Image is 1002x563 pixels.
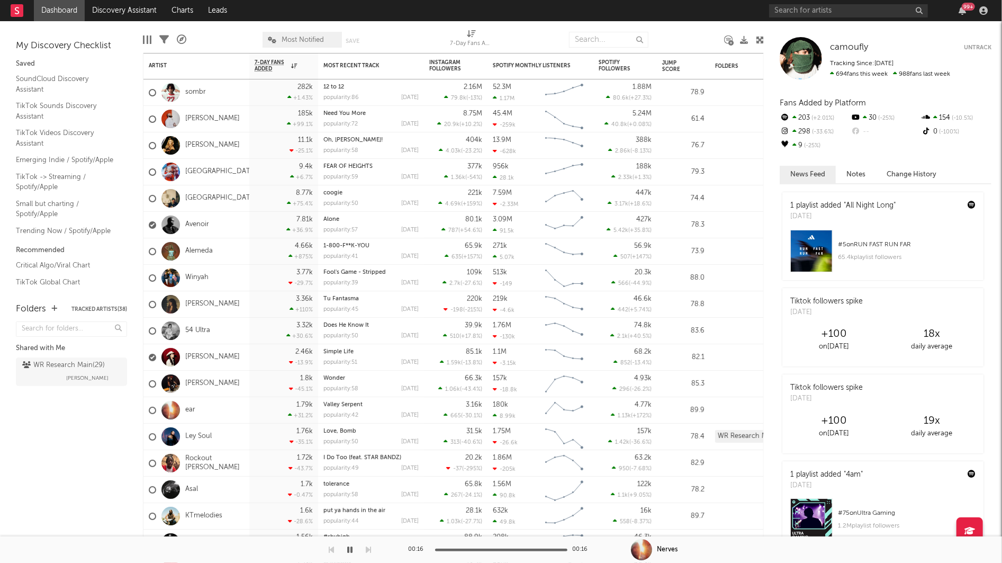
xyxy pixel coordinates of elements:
[467,269,482,276] div: 109k
[466,348,482,355] div: 85.1k
[802,143,820,149] span: -25 %
[618,307,628,313] span: 442
[401,254,419,260] div: [DATE]
[838,251,976,264] div: 65.4k playlist followers
[959,6,966,15] button: 99+
[323,164,419,169] div: FEAR OF HEIGHTS
[323,296,419,302] div: Tu Fantasma
[438,200,482,207] div: ( )
[323,243,369,249] a: 1-800-F**K-YOU
[780,99,866,107] span: Fans Added by Platform
[780,111,850,125] div: 203
[296,216,313,223] div: 7.81k
[451,175,465,181] span: 1.36k
[323,174,358,180] div: popularity: 59
[938,129,960,135] span: -100 %
[493,201,518,208] div: -2.33M
[467,296,482,302] div: 220k
[493,322,511,329] div: 1.76M
[613,228,628,234] span: 5.42k
[921,125,991,139] div: 0
[540,371,588,397] svg: Chart title
[286,227,313,234] div: +36.9 %
[323,280,358,286] div: popularity: 39
[468,190,482,196] div: 221k
[662,60,689,73] div: Jump Score
[22,359,105,372] div: WR Research Main ( 29 )
[830,71,950,77] span: 988 fans last week
[290,306,313,313] div: +110 %
[323,201,358,207] div: popularity: 50
[467,163,482,170] div: 377k
[149,62,228,69] div: Artist
[493,360,516,367] div: -3.15k
[662,139,705,152] div: 76.7
[540,238,588,265] svg: Chart title
[850,125,920,139] div: --
[445,253,482,260] div: ( )
[611,122,627,128] span: 40.8k
[185,141,240,150] a: [PERSON_NAME]
[449,281,461,287] span: 2.7k
[630,201,650,207] span: +18.6 %
[185,247,213,256] a: Alemeda
[465,243,482,249] div: 65.9k
[323,148,358,154] div: popularity: 58
[440,359,482,366] div: ( )
[401,174,419,180] div: [DATE]
[401,307,419,312] div: [DATE]
[877,115,895,121] span: -25 %
[323,164,373,169] a: FEAR OF HEIGHTS
[951,115,973,121] span: -10.5 %
[16,260,116,271] a: Critical Algo/Viral Chart
[185,273,209,282] a: Winyah
[444,174,482,181] div: ( )
[493,110,512,117] div: 45.4M
[493,148,516,155] div: -628k
[611,174,652,181] div: ( )
[290,147,313,154] div: -25.1 %
[629,334,650,339] span: +40.5 %
[323,190,419,196] div: coogie
[463,110,482,117] div: 8.75M
[962,3,975,11] div: 99 +
[465,307,481,313] span: -215 %
[295,243,313,249] div: 4.66k
[401,148,419,154] div: [DATE]
[16,171,116,193] a: TikTok -> Streaming / Spotify/Apple
[461,334,481,339] span: +17.8 %
[830,42,868,53] a: camoufly
[630,95,650,101] span: +27.3 %
[634,243,652,249] div: 56.9k
[769,4,928,17] input: Search for artists
[604,121,652,128] div: ( )
[662,298,705,311] div: 78.8
[662,245,705,258] div: 73.9
[323,534,350,540] a: #shyhigh
[323,349,419,355] div: Simple Life
[401,227,419,233] div: [DATE]
[876,166,947,183] button: Change History
[493,174,514,181] div: 28.1k
[632,148,650,154] span: -8.13 %
[323,455,401,461] a: I Do Too (feat. STAR BANDZ)
[463,254,481,260] span: +157 %
[159,26,169,53] div: Filters
[540,106,588,132] svg: Chart title
[630,228,650,234] span: +35.8 %
[466,137,482,144] div: 404k
[613,253,652,260] div: ( )
[883,328,981,341] div: 18 x
[444,94,482,101] div: ( )
[632,360,650,366] span: -13.4 %
[634,322,652,329] div: 74.8k
[606,94,652,101] div: ( )
[451,95,466,101] span: 79.8k
[830,71,888,77] span: 694 fans this week
[461,122,481,128] span: +10.2 %
[16,73,116,95] a: SoundCloud Discovery Assistant
[401,280,419,286] div: [DATE]
[844,471,863,478] a: "4am"
[662,351,705,364] div: 82.1
[662,113,705,126] div: 61.4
